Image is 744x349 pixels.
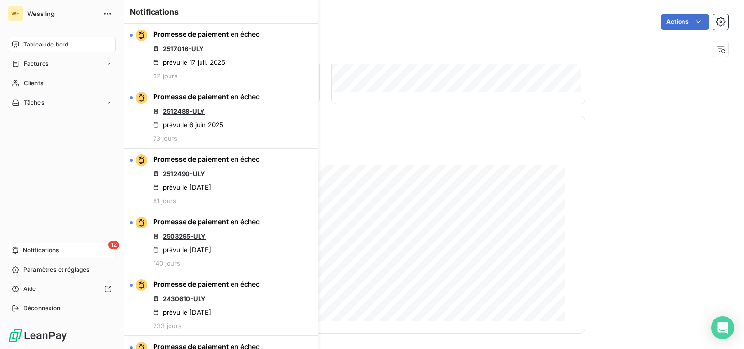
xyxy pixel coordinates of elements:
[108,241,119,249] span: 12
[8,262,116,277] a: Paramètres et réglages
[153,246,211,254] div: prévu le [DATE]
[24,98,44,107] span: Tâches
[124,273,318,336] button: Promesse de paiement en échec2430610-ULYprévu le [DATE]233 jours
[27,10,97,17] span: Wessling
[153,183,211,191] div: prévu le [DATE]
[153,217,229,226] span: Promesse de paiement
[163,295,206,303] a: 2430610-ULY
[23,40,68,49] span: Tableau de bord
[153,30,229,38] span: Promesse de paiement
[124,211,318,273] button: Promesse de paiement en échec2503295-ULYprévu le [DATE]140 jours
[163,232,206,240] a: 2503295-ULY
[153,72,178,80] span: 32 jours
[711,316,734,339] div: Open Intercom Messenger
[23,285,36,293] span: Aide
[153,135,177,142] span: 73 jours
[153,308,211,316] div: prévu le [DATE]
[163,170,205,178] a: 2512490-ULY
[8,281,116,297] a: Aide
[153,197,176,205] span: 81 jours
[124,149,318,211] button: Promesse de paiement en échec2512490-ULYprévu le [DATE]81 jours
[231,92,260,101] span: en échec
[124,24,318,86] button: Promesse de paiement en échec2517016-ULYprévu le 17 juil. 202532 jours
[661,14,709,30] button: Actions
[23,246,59,255] span: Notifications
[153,259,180,267] span: 140 jours
[153,155,229,163] span: Promesse de paiement
[153,322,182,330] span: 233 jours
[130,6,312,17] h6: Notifications
[163,45,204,53] a: 2517016-ULY
[153,121,223,129] div: prévu le 6 juin 2025
[23,265,89,274] span: Paramètres et réglages
[8,56,116,72] a: Factures
[8,6,23,21] div: WE
[8,76,116,91] a: Clients
[24,79,43,88] span: Clients
[231,155,260,163] span: en échec
[24,60,48,68] span: Factures
[8,95,116,110] a: Tâches
[163,107,205,115] a: 2512488-ULY
[153,92,229,101] span: Promesse de paiement
[153,59,225,66] div: prévu le 17 juil. 2025
[23,304,61,313] span: Déconnexion
[8,328,68,343] img: Logo LeanPay
[231,217,260,226] span: en échec
[231,30,260,38] span: en échec
[153,280,229,288] span: Promesse de paiement
[231,280,260,288] span: en échec
[8,37,116,52] a: Tableau de bord
[124,86,318,149] button: Promesse de paiement en échec2512488-ULYprévu le 6 juin 202573 jours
